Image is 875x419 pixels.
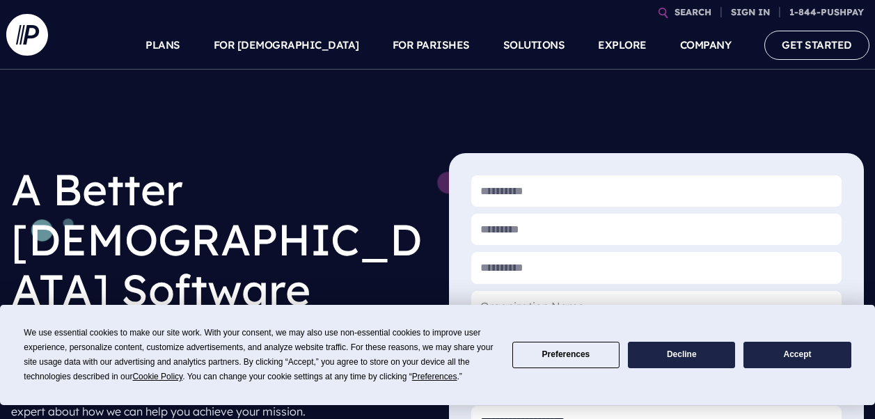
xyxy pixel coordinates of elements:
[764,31,869,59] a: GET STARTED
[743,342,851,369] button: Accept
[512,342,620,369] button: Preferences
[24,326,495,384] div: We use essential cookies to make our site work. With your consent, we may also use non-essential ...
[598,21,647,70] a: EXPLORE
[11,153,427,376] h1: A Better [DEMOGRAPHIC_DATA] Software Experience Awaits
[145,21,180,70] a: PLANS
[503,21,565,70] a: SOLUTIONS
[628,342,735,369] button: Decline
[214,21,359,70] a: FOR [DEMOGRAPHIC_DATA]
[471,291,842,322] input: Organization Name
[132,372,182,381] span: Cookie Policy
[393,21,470,70] a: FOR PARISHES
[680,21,732,70] a: COMPANY
[412,372,457,381] span: Preferences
